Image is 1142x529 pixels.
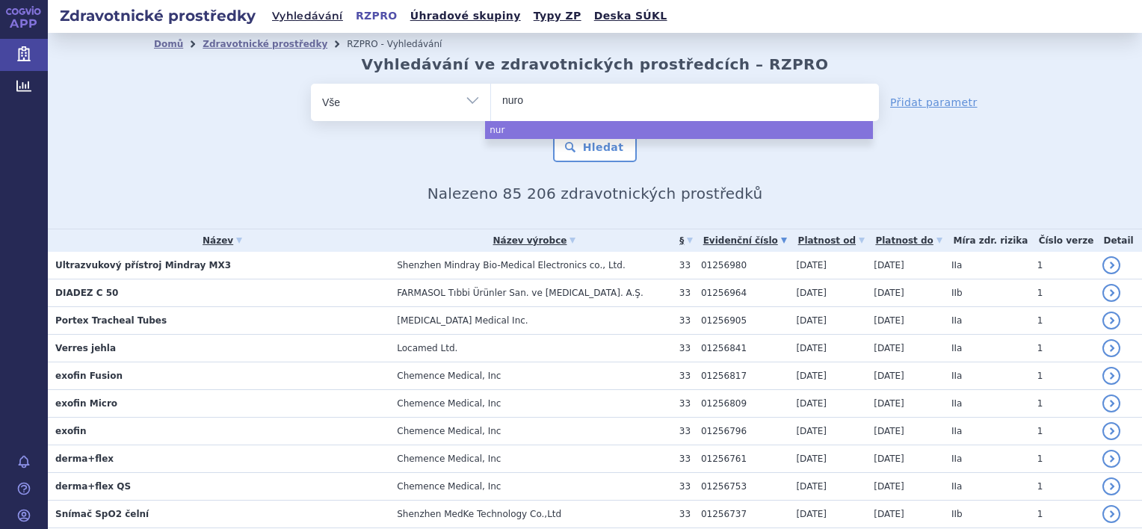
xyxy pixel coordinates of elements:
td: [DATE] [788,279,866,306]
span: Nalezeno 85 206 zdravotnických prostředků [428,185,763,202]
td: IIa [944,362,1030,389]
td: [DATE] [788,417,866,445]
td: [DATE] [866,472,944,500]
a: detail [1102,256,1120,274]
a: detail [1102,339,1120,357]
td: IIa [944,252,1030,279]
strong: Verres jehla [55,343,116,353]
a: Platnost do [874,230,944,251]
td: FARMASOL Tıbbi Ürünler San. ve [MEDICAL_DATA]. A.Ş. [389,279,672,306]
li: nur [485,121,873,139]
td: IIb [944,500,1030,528]
td: 1 [1030,389,1095,417]
td: [DATE] [866,279,944,306]
strong: exofin [55,426,87,436]
td: Shenzhen MedKe Technology Co.,Ltd [389,500,672,528]
td: IIa [944,389,1030,417]
th: Detail [1095,229,1142,252]
td: [DATE] [866,417,944,445]
td: [DATE] [788,472,866,500]
td: 1 [1030,334,1095,362]
strong: exofin Micro [55,398,117,409]
a: Název výrobce [397,230,672,251]
td: [DATE] [788,334,866,362]
td: [DATE] [866,500,944,528]
td: 01256817 [694,362,788,389]
td: 1 [1030,445,1095,472]
td: 33 [672,334,694,362]
td: 01256964 [694,279,788,306]
td: [DATE] [788,445,866,472]
strong: DIADEZ C 50 [55,288,118,298]
a: Zdravotnické prostředky [203,39,327,49]
strong: Snímač SpO2 čelní [55,509,149,519]
a: Deska SÚKL [590,6,672,26]
a: Vyhledávání [268,6,348,27]
td: 01256841 [694,334,788,362]
td: Chemence Medical, Inc [389,472,672,500]
td: [DATE] [866,334,944,362]
td: 1 [1030,279,1095,306]
a: detail [1102,367,1120,385]
strong: Portex Tracheal Tubes [55,315,167,326]
strong: derma+flex [55,454,114,464]
td: [DATE] [866,445,944,472]
a: detail [1102,395,1120,412]
td: IIa [944,472,1030,500]
td: Chemence Medical, Inc [389,445,672,472]
td: 33 [672,500,694,528]
td: [DATE] [866,389,944,417]
td: [DATE] [866,362,944,389]
td: 1 [1030,472,1095,500]
td: [DATE] [866,252,944,279]
a: detail [1102,312,1120,330]
td: IIa [944,306,1030,334]
td: [MEDICAL_DATA] Medical Inc. [389,306,672,334]
a: detail [1102,284,1120,302]
td: 33 [672,417,694,445]
td: 01256796 [694,417,788,445]
td: [DATE] [866,306,944,334]
td: Chemence Medical, Inc [389,389,672,417]
th: Míra zdr. rizika [944,229,1030,252]
td: [DATE] [788,500,866,528]
td: 33 [672,279,694,306]
strong: exofin Fusion [55,371,123,381]
td: IIa [944,334,1030,362]
td: 33 [672,445,694,472]
a: Úhradové skupiny [406,6,525,26]
a: detail [1102,422,1120,440]
td: 33 [672,306,694,334]
a: detail [1102,450,1120,468]
td: 01256761 [694,445,788,472]
td: Chemence Medical, Inc [389,417,672,445]
strong: Ultrazvukový přístroj Mindray MX3 [55,260,231,270]
li: RZPRO - Vyhledávání [347,33,461,55]
td: 1 [1030,306,1095,334]
td: IIa [944,417,1030,445]
a: Přidat parametr [890,95,978,110]
a: Domů [154,39,183,49]
th: Číslo verze [1030,229,1095,252]
a: RZPRO [351,6,402,26]
td: Chemence Medical, Inc [389,362,672,389]
td: 33 [672,252,694,279]
td: 01256809 [694,389,788,417]
td: 1 [1030,417,1095,445]
td: Shenzhen Mindray Bio-Medical Electronics co., Ltd. [389,252,672,279]
td: 1 [1030,500,1095,528]
a: Platnost od [796,230,866,251]
a: Typy ZP [529,6,586,26]
td: 01256905 [694,306,788,334]
td: 33 [672,389,694,417]
td: [DATE] [788,252,866,279]
h2: Zdravotnické prostředky [48,5,268,26]
td: [DATE] [788,389,866,417]
td: Locamed Ltd. [389,334,672,362]
strong: derma+flex QS [55,481,131,492]
td: 01256737 [694,500,788,528]
button: Hledat [553,132,638,162]
td: 33 [672,472,694,500]
a: Název [55,230,389,251]
td: 01256753 [694,472,788,500]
